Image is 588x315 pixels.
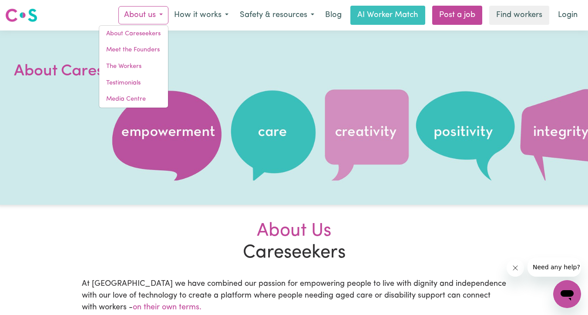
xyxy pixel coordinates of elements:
[432,6,482,25] a: Post a job
[99,75,168,91] a: Testimonials
[234,6,320,24] button: Safety & resources
[118,6,168,24] button: About us
[133,304,202,312] span: on their own terms.
[82,278,507,314] p: At [GEOGRAPHIC_DATA] we have combined our passion for empowering people to live with dignity and ...
[553,280,581,308] iframe: Button to launch messaging window
[99,26,168,42] a: About Careseekers
[77,220,512,264] h2: Careseekers
[99,25,168,108] div: About us
[14,60,223,83] h1: About Careseekers
[528,257,581,277] iframe: Message from company
[82,220,507,242] div: About Us
[99,58,168,75] a: The Workers
[489,6,549,25] a: Find workers
[320,6,347,25] a: Blog
[507,259,524,277] iframe: Close message
[168,6,234,24] button: How it works
[553,6,583,25] a: Login
[5,5,37,25] a: Careseekers logo
[350,6,425,25] a: AI Worker Match
[99,42,168,58] a: Meet the Founders
[5,7,37,23] img: Careseekers logo
[99,91,168,108] a: Media Centre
